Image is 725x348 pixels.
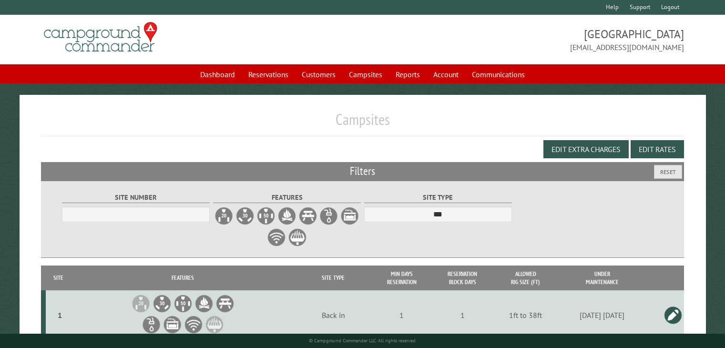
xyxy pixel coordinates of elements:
label: Picnic Table [298,206,317,225]
li: Sewer Hookup [163,315,182,334]
div: 1 [373,310,430,320]
li: WiFi Service [184,315,203,334]
th: Features [71,266,294,290]
label: 30A Electrical Hookup [235,206,255,225]
label: 20A Electrical Hookup [214,206,234,225]
label: Water Hookup [319,206,338,225]
li: 50A Electrical Hookup [174,294,193,313]
label: WiFi Service [267,228,286,247]
li: 30A Electrical Hookup [153,294,172,313]
button: Edit Rates [631,140,684,158]
label: Site Type [364,192,512,203]
a: Campsites [343,65,388,83]
th: Site Type [295,266,371,290]
li: Grill [205,315,224,334]
label: 50A Electrical Hookup [256,206,276,225]
a: Account [428,65,464,83]
th: Under Maintenance [558,266,645,290]
div: 1 [434,310,491,320]
a: Reservations [243,65,294,83]
a: Dashboard [194,65,241,83]
button: Edit Extra Charges [543,140,629,158]
div: 1ft to 38ft [494,310,557,320]
small: © Campground Commander LLC. All rights reserved. [309,338,417,344]
img: Campground Commander [41,19,160,56]
label: Grill [288,228,307,247]
h1: Campsites [41,110,684,136]
label: Site Number [62,192,210,203]
li: Firepit [194,294,214,313]
div: Back in [296,310,370,320]
a: Reports [390,65,426,83]
a: Communications [466,65,531,83]
div: [DATE] [DATE] [560,310,644,320]
li: Picnic Table [215,294,235,313]
th: Allowed Rig Size (ft) [493,266,559,290]
a: Customers [296,65,341,83]
th: Min Days Reservation [371,266,432,290]
span: [GEOGRAPHIC_DATA] [EMAIL_ADDRESS][DOMAIN_NAME] [363,26,684,53]
div: 1 [50,310,70,320]
a: Edit this campsite [664,306,683,325]
label: Features [213,192,361,203]
li: 20A Electrical Hookup [132,294,151,313]
button: Reset [654,165,682,179]
h2: Filters [41,162,684,180]
label: Sewer Hookup [340,206,359,225]
label: Firepit [277,206,296,225]
li: Water Hookup [142,315,161,334]
th: Reservation Block Days [432,266,493,290]
th: Site [46,266,71,290]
